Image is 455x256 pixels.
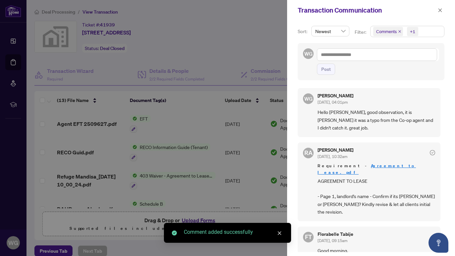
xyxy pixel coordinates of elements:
div: Transaction Communication [298,5,436,15]
p: Filter: [355,28,367,36]
div: +1 [410,28,415,35]
span: [DATE], 04:01pm [318,100,348,105]
span: Comments [373,27,403,36]
span: [DATE], 10:32am [318,154,347,159]
a: Close [276,230,283,237]
span: close [398,30,401,33]
span: Requirement - [318,163,435,176]
button: Open asap [429,233,448,253]
span: AGREEMENT TO LEASE - Page 1, landlord's name - Confirm if its [PERSON_NAME] or [PERSON_NAME]? Kin... [318,177,435,216]
span: Newest [315,26,345,36]
span: close [277,231,282,235]
p: Sort: [298,28,309,35]
span: WG [304,50,313,58]
h5: [PERSON_NAME] [318,148,353,152]
span: check-circle [430,150,435,155]
span: [DATE], 09:15am [318,238,347,243]
span: RA [304,148,313,157]
span: Comments [376,28,397,35]
span: FT [305,232,312,241]
div: Comment added successfully [184,228,283,236]
span: WG [304,95,313,103]
span: close [438,8,442,13]
button: Post [317,64,335,75]
h5: Florabelle Tabije [318,232,353,236]
span: check-circle [172,230,177,235]
a: Agreement to lease.pdf [318,163,416,175]
h5: [PERSON_NAME] [318,93,353,98]
span: Hello [PERSON_NAME], good observation, it is [PERSON_NAME] it was a typo from the Co-op agent and... [318,108,435,131]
